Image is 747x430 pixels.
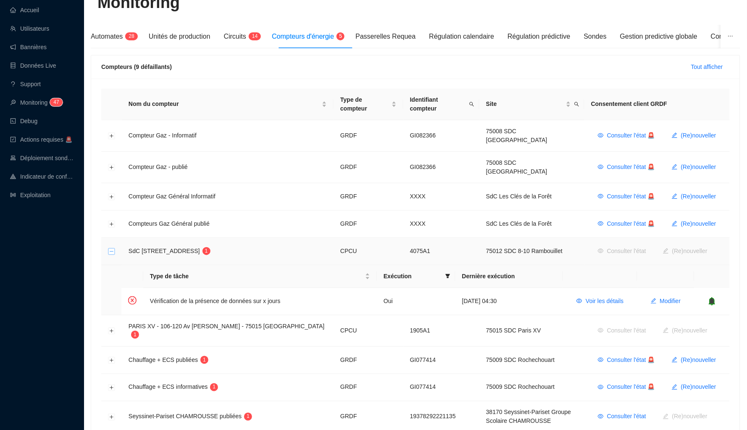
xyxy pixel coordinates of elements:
[486,193,552,200] span: SdC Les Clés de la Forêt
[143,288,377,315] td: Vérification de la présence de données sur x jours
[129,323,325,330] span: PARIS XV - 106-120 Av [PERSON_NAME] - 75015 [GEOGRAPHIC_DATA]
[486,384,555,390] span: 75009 SDC Rochechouart
[53,99,56,105] span: 4
[598,193,604,199] span: eye
[108,385,115,391] button: Développer la ligne
[403,120,479,152] td: GI082366
[403,211,479,238] td: XXXX
[607,192,655,201] span: Consulter l'état 🚨
[10,155,74,161] a: clusterDéploiement sondes
[486,159,547,175] span: 75008 SDC [GEOGRAPHIC_DATA]
[200,356,208,364] sup: 1
[570,295,630,308] button: Voir les détails
[384,298,393,304] span: Oui
[429,32,494,42] div: Régulation calendaire
[681,163,716,171] span: (Re)nouveller
[128,296,137,305] span: close-circle
[607,412,646,421] span: Consulter l'état
[665,353,723,367] button: (Re)nouveller
[656,324,714,338] button: (Re)nouveller
[50,98,62,106] sup: 47
[10,7,39,13] a: homeAccueil
[660,297,681,306] span: Modifier
[10,118,37,124] a: codeDebug
[598,164,604,170] span: eye
[486,248,563,254] span: 75012 SDC 8-10 Rambouillet
[20,136,72,143] span: Actions requises 🚨
[598,414,604,419] span: eye
[486,100,564,108] span: Site
[607,163,655,171] span: Consulter l'état 🚨
[607,356,655,364] span: Consulter l'état 🚨
[108,357,115,364] button: Développer la ligne
[10,44,47,50] a: notificationBannières
[334,183,403,211] td: GRDF
[607,131,655,140] span: Consulter l'état 🚨
[339,33,342,39] span: 5
[334,89,403,120] th: Type de compteur
[665,161,723,174] button: (Re)nouveller
[711,32,733,42] div: Confort
[584,89,730,120] th: Consentement client GRDF
[334,315,403,347] td: CPCU
[150,272,363,281] span: Type de tâche
[607,383,655,392] span: Consulter l'état 🚨
[403,152,479,183] td: GI082366
[591,324,653,338] button: Consulter l'état
[672,357,678,363] span: edit
[129,248,200,254] span: SdC [STREET_ADDRESS]
[247,414,250,419] span: 1
[665,217,723,231] button: (Re)nouveller
[272,33,334,40] span: Compteurs d'énergie
[598,132,604,138] span: eye
[134,332,137,338] span: 1
[656,245,714,258] button: (Re)nouveller
[129,384,208,390] span: Chauffage + ECS informatives
[122,89,334,120] th: Nom du compteur
[681,219,716,228] span: (Re)nouveller
[108,133,115,140] button: Développer la ligne
[586,297,623,306] span: Voir les détails
[10,81,41,87] a: questionSupport
[213,384,216,390] span: 1
[129,220,210,227] span: Compteurs Gaz Général publié
[334,120,403,152] td: GRDF
[486,220,552,227] span: SdC Les Clés de la Forêt
[469,102,474,107] span: search
[656,410,714,424] button: (Re)nouveller
[108,221,115,228] button: Développer la ligne
[91,33,123,40] span: Automates
[132,33,134,39] span: 8
[249,32,261,40] sup: 14
[620,32,697,42] div: Gestion predictive globale
[10,99,60,106] a: monitorMonitoring47
[591,245,653,258] button: Consulter l'état
[125,32,137,40] sup: 28
[672,132,678,138] span: edit
[10,173,74,180] a: heat-mapIndicateur de confort
[708,297,716,306] span: bell
[108,248,115,255] button: Réduire la ligne
[255,33,258,39] span: 4
[334,374,403,401] td: GRDF
[403,374,479,401] td: GI077414
[403,183,479,211] td: XXXX
[108,414,115,421] button: Développer la ligne
[129,164,188,170] span: Compteur Gaz - publié
[651,298,657,304] span: edit
[584,32,607,42] div: Sondes
[334,152,403,183] td: GRDF
[468,94,476,115] span: search
[486,128,547,143] span: 75008 SDC [GEOGRAPHIC_DATA]
[665,129,723,142] button: (Re)nouveller
[681,356,716,364] span: (Re)nouveller
[486,327,541,334] span: 75015 SDC Paris XV
[129,193,216,200] span: Compteur Gaz Général Informatif
[101,63,172,70] span: Compteurs (9 défaillants)
[56,99,59,105] span: 7
[591,190,662,203] button: Consulter l'état 🚨
[252,33,255,39] span: 1
[591,161,662,174] button: Consulter l'état 🚨
[681,131,716,140] span: (Re)nouveller
[129,413,242,420] span: Seyssinet-Pariset CHAMROUSSE publiées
